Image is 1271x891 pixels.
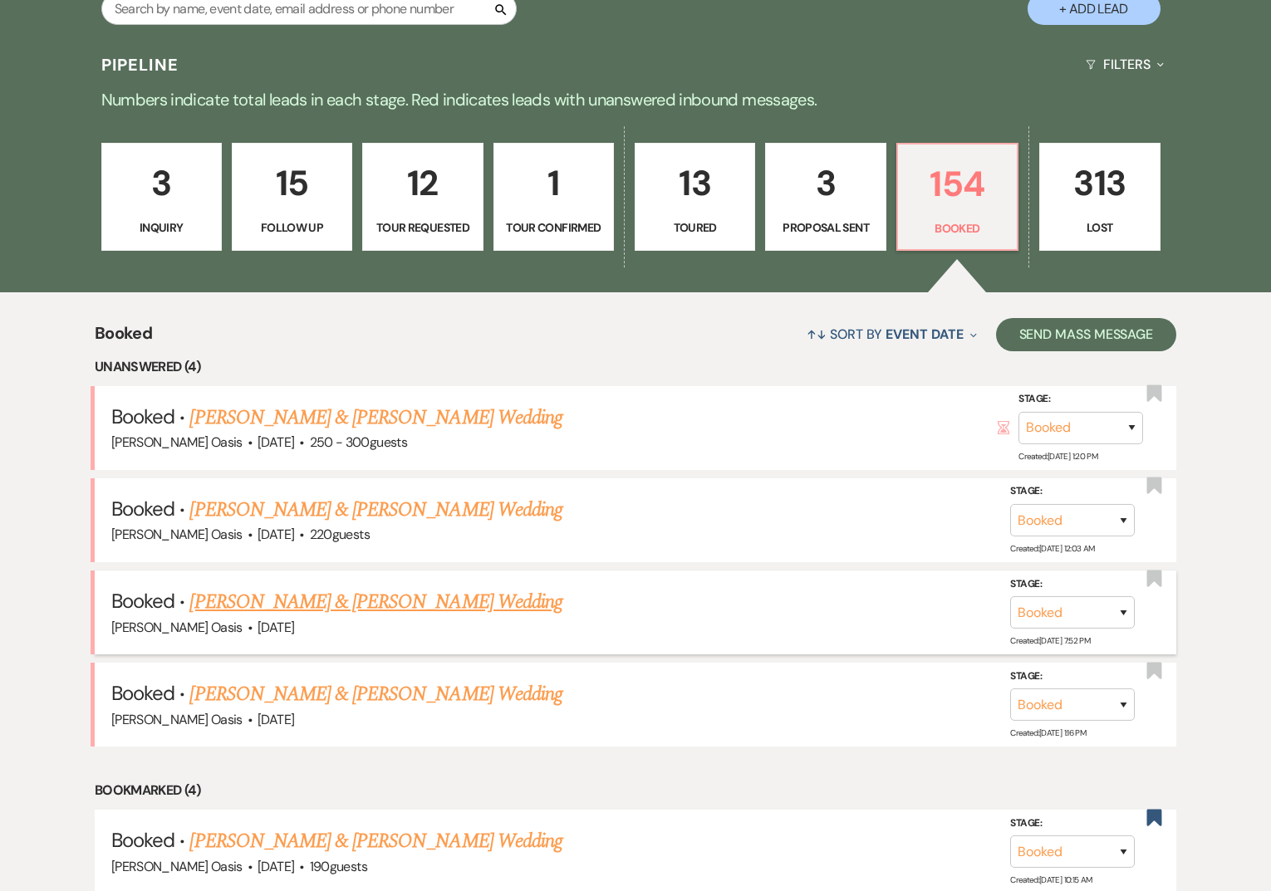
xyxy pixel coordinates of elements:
span: Event Date [886,326,963,343]
span: Booked [111,827,174,853]
p: Tour Requested [373,218,472,237]
a: 3Inquiry [101,143,222,251]
span: Booked [111,496,174,521]
span: 190 guests [310,858,367,875]
button: Filters [1079,42,1170,86]
p: Numbers indicate total leads in each stage. Red indicates leads with unanswered inbound messages. [37,86,1234,113]
a: 13Toured [635,143,755,251]
span: [DATE] [258,711,294,728]
span: [DATE] [258,433,294,451]
span: [DATE] [258,526,294,543]
a: [PERSON_NAME] & [PERSON_NAME] Wedding [189,679,562,709]
p: 3 [776,155,875,211]
span: [PERSON_NAME] Oasis [111,526,243,543]
p: 12 [373,155,472,211]
p: 15 [243,155,341,211]
span: Created: [DATE] 1:16 PM [1010,727,1086,738]
span: [DATE] [258,858,294,875]
a: 15Follow Up [232,143,352,251]
button: Send Mass Message [996,318,1177,351]
li: Unanswered (4) [95,356,1176,378]
p: 154 [908,156,1007,212]
span: ↑↓ [807,326,827,343]
p: Toured [645,218,744,237]
p: Lost [1050,218,1149,237]
a: 3Proposal Sent [765,143,886,251]
p: Proposal Sent [776,218,875,237]
a: 12Tour Requested [362,143,483,251]
p: Follow Up [243,218,341,237]
p: Inquiry [112,218,211,237]
a: 313Lost [1039,143,1160,251]
span: [PERSON_NAME] Oasis [111,433,243,451]
span: 250 - 300 guests [310,433,407,451]
span: Created: [DATE] 12:03 AM [1010,543,1094,554]
a: 1Tour Confirmed [493,143,614,251]
label: Stage: [1010,575,1135,594]
p: 1 [504,155,603,211]
span: Created: [DATE] 7:52 PM [1010,635,1090,646]
p: Tour Confirmed [504,218,603,237]
p: 3 [112,155,211,211]
span: [PERSON_NAME] Oasis [111,619,243,636]
a: 154Booked [896,143,1018,251]
span: [DATE] [258,619,294,636]
label: Stage: [1010,482,1135,501]
label: Stage: [1010,815,1135,833]
span: 220 guests [310,526,370,543]
label: Stage: [1010,668,1135,686]
a: [PERSON_NAME] & [PERSON_NAME] Wedding [189,826,562,856]
h3: Pipeline [101,53,179,76]
button: Sort By Event Date [800,312,983,356]
span: Created: [DATE] 10:15 AM [1010,874,1092,885]
label: Stage: [1018,390,1143,409]
span: Booked [111,588,174,614]
a: [PERSON_NAME] & [PERSON_NAME] Wedding [189,403,562,433]
span: [PERSON_NAME] Oasis [111,711,243,728]
a: [PERSON_NAME] & [PERSON_NAME] Wedding [189,495,562,525]
p: Booked [908,219,1007,237]
p: 313 [1050,155,1149,211]
a: [PERSON_NAME] & [PERSON_NAME] Wedding [189,587,562,617]
span: Booked [95,321,152,356]
p: 13 [645,155,744,211]
span: Created: [DATE] 1:20 PM [1018,451,1097,462]
span: Booked [111,680,174,706]
li: Bookmarked (4) [95,780,1176,801]
span: Booked [111,404,174,429]
span: [PERSON_NAME] Oasis [111,858,243,875]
